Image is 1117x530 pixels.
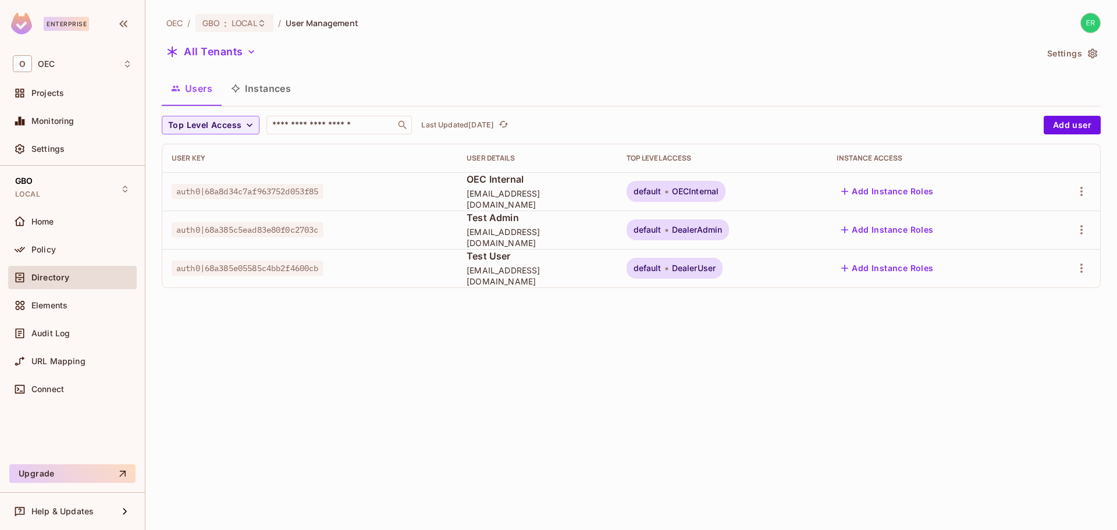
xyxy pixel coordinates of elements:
[31,357,86,366] span: URL Mapping
[1043,44,1101,63] button: Settings
[837,220,938,239] button: Add Instance Roles
[202,17,219,29] span: GBO
[44,17,89,31] div: Enterprise
[278,17,281,29] li: /
[672,225,723,234] span: DealerAdmin
[467,154,607,163] div: User Details
[168,118,241,133] span: Top Level Access
[467,265,607,287] span: [EMAIL_ADDRESS][DOMAIN_NAME]
[494,118,510,132] span: Click to refresh data
[162,74,222,103] button: Users
[837,259,938,278] button: Add Instance Roles
[672,264,716,273] span: DealerUser
[172,222,323,237] span: auth0|68a385c5ead83e80f0c2703c
[467,211,607,224] span: Test Admin
[162,42,261,61] button: All Tenants
[13,55,32,72] span: O
[162,116,259,134] button: Top Level Access
[31,507,94,516] span: Help & Updates
[31,385,64,394] span: Connect
[31,245,56,254] span: Policy
[496,118,510,132] button: refresh
[286,17,358,29] span: User Management
[837,154,1026,163] div: Instance Access
[467,250,607,262] span: Test User
[31,329,70,338] span: Audit Log
[9,464,136,483] button: Upgrade
[634,264,661,273] span: default
[232,17,257,29] span: LOCAL
[31,88,64,98] span: Projects
[837,182,938,201] button: Add Instance Roles
[31,116,74,126] span: Monitoring
[31,217,54,226] span: Home
[187,17,190,29] li: /
[172,154,448,163] div: User Key
[223,19,227,28] span: :
[634,225,661,234] span: default
[672,187,719,196] span: OECInternal
[15,190,40,199] span: LOCAL
[627,154,819,163] div: Top Level Access
[499,119,508,131] span: refresh
[172,261,323,276] span: auth0|68a385e05585c4bb2f4600cb
[31,144,65,154] span: Settings
[222,74,300,103] button: Instances
[31,273,69,282] span: Directory
[467,173,607,186] span: OEC Internal
[11,13,32,34] img: SReyMgAAAABJRU5ErkJggg==
[467,226,607,248] span: [EMAIL_ADDRESS][DOMAIN_NAME]
[634,187,661,196] span: default
[172,184,323,199] span: auth0|68a8d34c7af963752d053f85
[1081,13,1100,33] img: erik.fernandez@oeconnection.com
[166,17,183,29] span: the active workspace
[38,59,55,69] span: Workspace: OEC
[467,188,607,210] span: [EMAIL_ADDRESS][DOMAIN_NAME]
[31,301,67,310] span: Elements
[421,120,494,130] p: Last Updated [DATE]
[1044,116,1101,134] button: Add user
[15,176,33,186] span: GBO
